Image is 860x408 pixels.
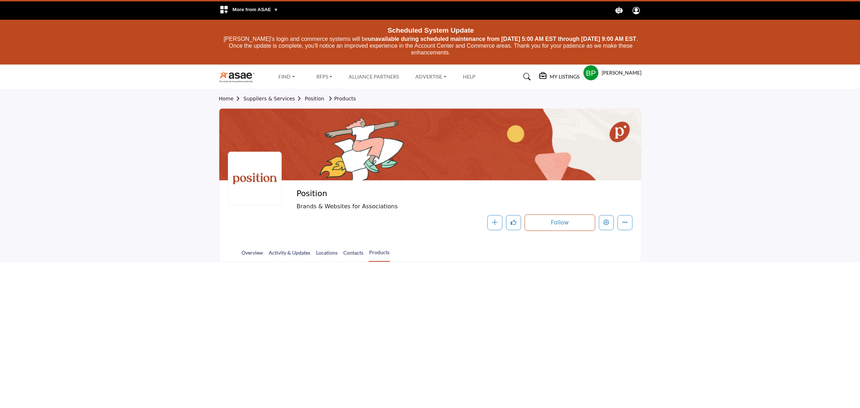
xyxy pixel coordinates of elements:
a: Find [273,72,300,82]
a: Products [326,96,356,101]
a: Activity & Updates [268,249,311,261]
a: Locations [316,249,338,261]
a: Search [516,71,535,82]
a: Overview [241,249,263,261]
a: Help [463,73,476,80]
h5: [PERSON_NAME] [602,69,641,76]
span: More from ASAE [233,7,278,12]
a: Suppliers & Services [243,96,305,101]
div: My Listings [539,72,579,81]
a: Advertise [410,72,451,82]
a: Products [369,248,390,262]
a: Alliance Partners [349,73,399,80]
p: [PERSON_NAME]'s login and commerce systems will be . Once the update is complete, you'll notice a... [221,35,641,56]
strong: unavailable during scheduled maintenance from [DATE] 5:00 AM EST through [DATE] 9:00 AM EST [368,36,636,42]
button: Follow [525,214,595,231]
h5: My Listings [550,73,579,80]
button: More details [617,215,632,230]
button: Show hide supplier dropdown [583,65,599,81]
a: Position [305,96,325,101]
a: Contacts [343,249,364,261]
button: Like [506,215,521,230]
img: site Logo [219,71,259,82]
div: More from ASAE [215,1,283,20]
a: RFPs [311,72,338,82]
div: Scheduled System Update [221,23,641,35]
span: Brands & Websites for Associations [296,202,526,211]
a: Home [219,96,244,101]
h2: Position [296,189,493,198]
button: Edit company [599,215,614,230]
